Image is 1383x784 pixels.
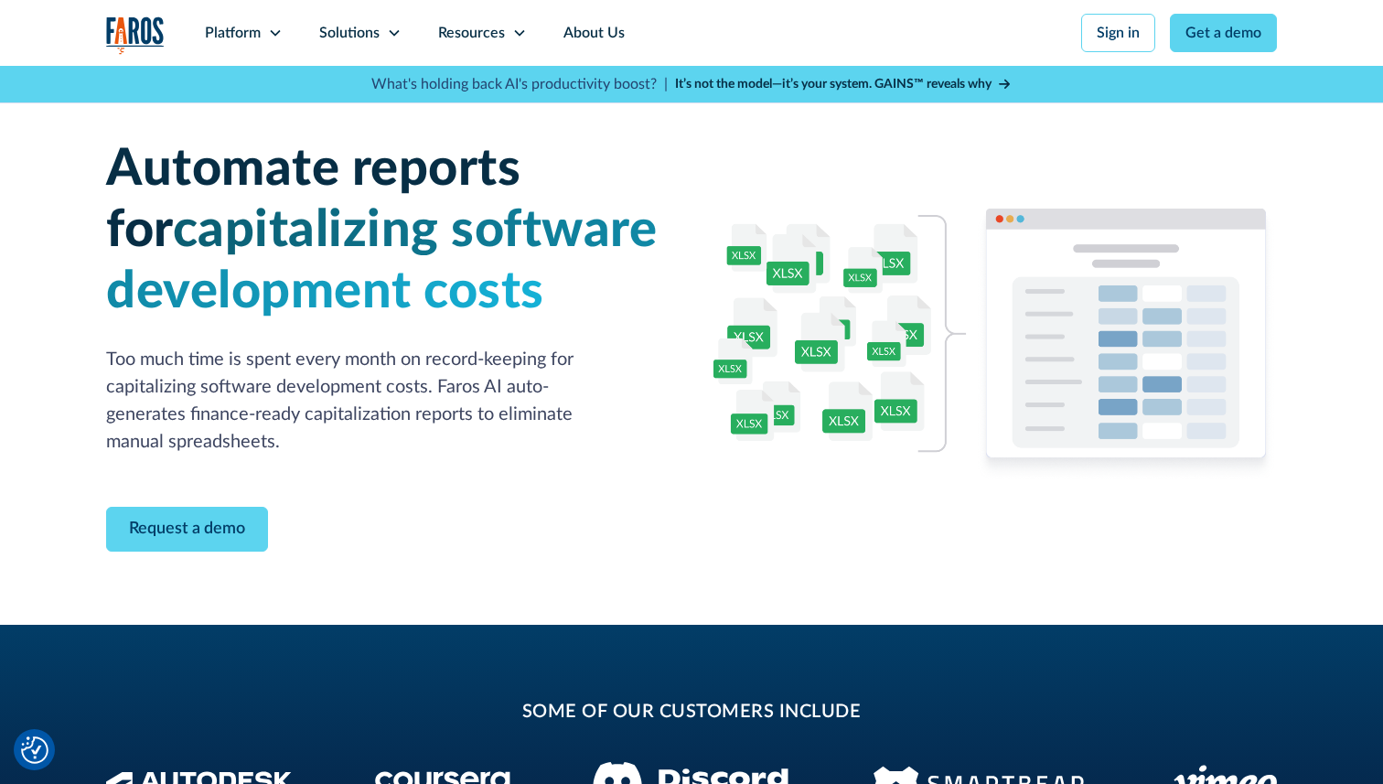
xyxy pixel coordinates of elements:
[106,139,670,324] h1: Automate reports for
[319,22,380,44] div: Solutions
[106,16,165,54] img: Logo of the analytics and reporting company Faros.
[205,22,261,44] div: Platform
[106,16,165,54] a: home
[252,698,1131,725] h2: some of our customers include
[106,346,670,456] p: Too much time is spent every month on record-keeping for capitalizing software development costs....
[1081,14,1155,52] a: Sign in
[675,78,992,91] strong: It’s not the model—it’s your system. GAINS™ reveals why
[713,209,1277,481] img: a graphic showing complex manual spreadsheets turning into a clear and concise dashboard report
[106,205,657,317] span: capitalizing software development costs
[106,507,268,552] a: Contact Modal
[438,22,505,44] div: Resources
[1170,14,1277,52] a: Get a demo
[21,736,48,764] img: Revisit consent button
[675,75,1012,94] a: It’s not the model—it’s your system. GAINS™ reveals why
[371,73,668,95] p: What's holding back AI's productivity boost? |
[21,736,48,764] button: Cookie Settings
